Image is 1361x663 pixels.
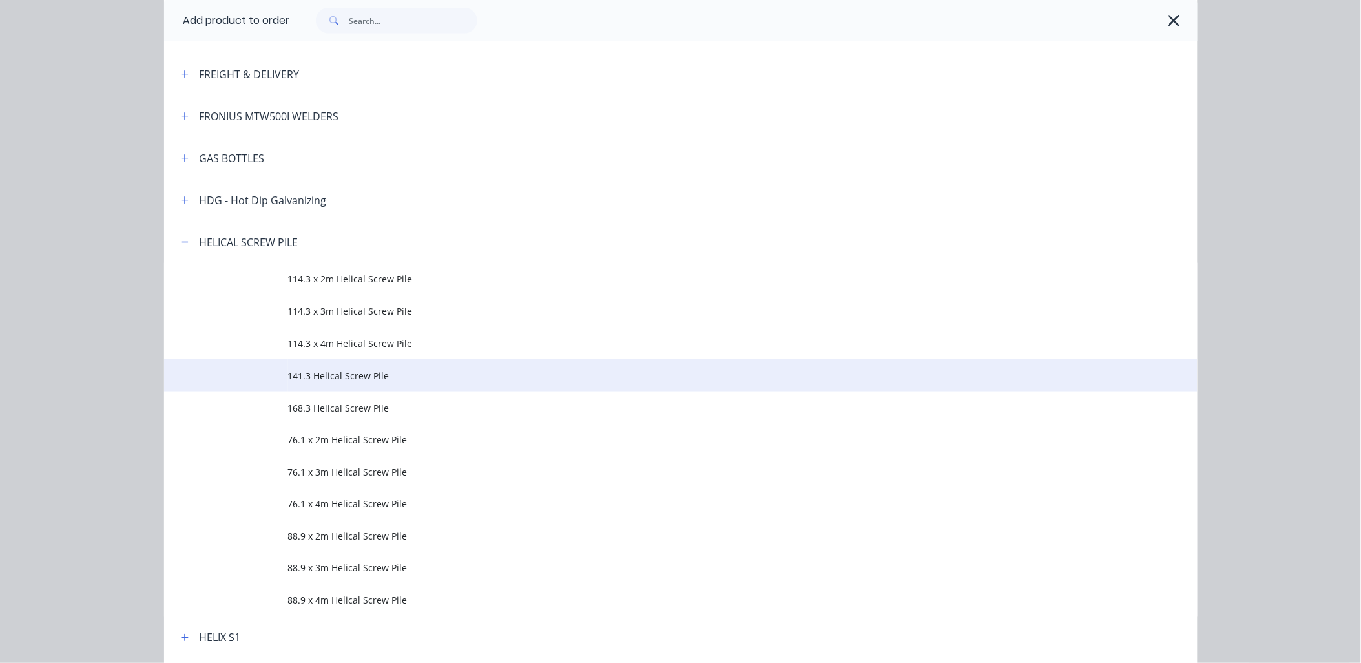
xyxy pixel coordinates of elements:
span: 76.1 x 3m Helical Screw Pile [288,465,1015,479]
span: 168.3 Helical Screw Pile [288,401,1015,415]
div: HELICAL SCREW PILE [200,235,298,250]
span: 88.9 x 3m Helical Screw Pile [288,562,1015,575]
span: 76.1 x 4m Helical Screw Pile [288,498,1015,511]
span: 114.3 x 2m Helical Screw Pile [288,272,1015,286]
div: FRONIUS MTW500I WELDERS [200,109,339,124]
div: GAS BOTTLES [200,151,265,166]
span: 141.3 Helical Screw Pile [288,369,1015,383]
span: 88.9 x 2m Helical Screw Pile [288,530,1015,543]
div: HDG - Hot Dip Galvanizing [200,193,327,208]
div: HELIX S1 [200,630,241,646]
span: 114.3 x 4m Helical Screw Pile [288,337,1015,350]
span: 88.9 x 4m Helical Screw Pile [288,594,1015,607]
span: 114.3 x 3m Helical Screw Pile [288,304,1015,318]
div: FREIGHT & DELIVERY [200,67,300,82]
input: Search... [349,8,477,34]
span: 76.1 x 2m Helical Screw Pile [288,433,1015,447]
